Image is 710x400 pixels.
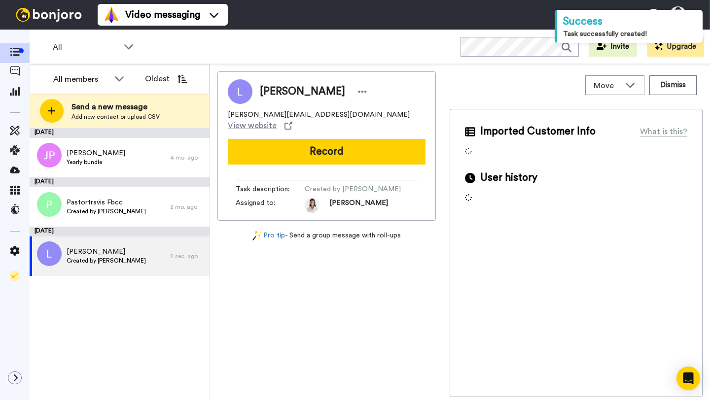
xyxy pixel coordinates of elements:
span: Send a new message [71,101,160,113]
img: vm-color.svg [104,7,119,23]
img: magic-wand.svg [252,231,261,241]
img: avatar [37,241,62,266]
span: Imported Customer Info [480,124,596,139]
span: Pastortravis Fbcc [67,198,146,207]
div: - Send a group message with roll-ups [217,231,436,241]
span: [PERSON_NAME] [260,84,345,99]
span: [PERSON_NAME] [67,148,125,158]
span: Created by [PERSON_NAME] [305,184,401,194]
span: All [53,41,119,53]
button: Record [228,139,426,165]
div: 4 mo. ago [170,154,205,162]
button: Invite [589,37,637,57]
span: Created by [PERSON_NAME] [67,207,146,215]
div: [DATE] [30,227,210,236]
button: Upgrade [647,37,704,57]
div: Success [563,14,697,29]
img: 16fc6baf-1ddf-4461-b8f3-4f005bd73ff0-1741209236.jpg [305,198,319,213]
span: View website [228,120,277,132]
div: Task successfully created! [563,29,697,39]
span: Task description : [236,184,305,194]
div: Open Intercom Messenger [676,367,700,390]
a: Pro tip [252,231,285,241]
div: All members [53,73,109,85]
div: 2 sec. ago [170,252,205,260]
img: Image of Landon [228,79,252,104]
div: 2 mo. ago [170,203,205,211]
div: What is this? [640,126,687,137]
span: Move [594,80,620,92]
img: jp.png [37,143,62,167]
img: bj-logo-header-white.svg [12,8,86,22]
a: View website [228,120,292,132]
span: [PERSON_NAME] [67,247,146,257]
span: Created by [PERSON_NAME] [67,257,146,265]
span: [PERSON_NAME][EMAIL_ADDRESS][DOMAIN_NAME] [228,110,410,120]
span: Yearly bundle [67,158,125,166]
div: [DATE] [30,177,210,187]
button: Oldest [138,69,194,89]
img: Checklist.svg [10,271,20,281]
span: Add new contact or upload CSV [71,113,160,121]
img: p.png [37,192,62,217]
button: Dismiss [649,75,697,95]
span: Video messaging [125,8,200,22]
span: [PERSON_NAME] [329,198,388,213]
span: Assigned to: [236,198,305,213]
div: [DATE] [30,128,210,138]
span: User history [480,170,537,185]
